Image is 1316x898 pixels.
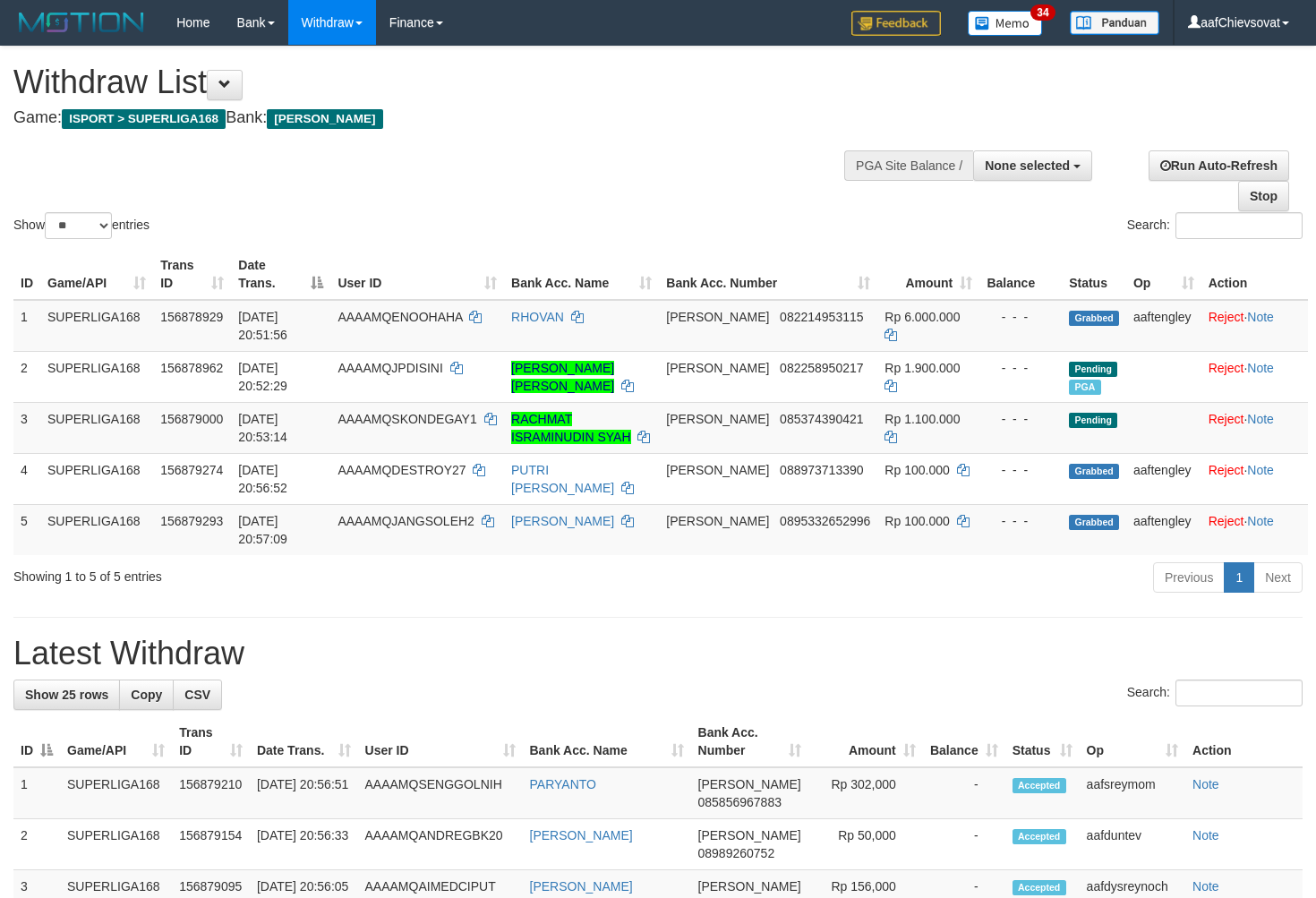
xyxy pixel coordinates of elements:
[1247,361,1274,375] a: Note
[987,359,1055,377] div: - - -
[1080,716,1185,767] th: Op: activate to sort column ascending
[45,212,112,239] select: Showentries
[511,463,614,495] a: PUTRI [PERSON_NAME]
[884,310,960,324] span: Rp 6.000.000
[884,514,949,528] span: Rp 100.000
[1069,362,1117,377] span: Pending
[511,514,614,528] a: [PERSON_NAME]
[851,11,941,36] img: Feedback.jpg
[119,680,174,710] a: Copy
[1062,249,1126,300] th: Status
[504,249,659,300] th: Bank Acc. Name: activate to sort column ascending
[338,361,442,375] span: AAAAMQJPDISINI
[40,351,153,402] td: SUPERLIGA168
[184,688,210,702] span: CSV
[1127,212,1303,239] label: Search:
[160,361,223,375] span: 156878962
[1247,463,1274,477] a: Note
[160,463,223,477] span: 156879274
[338,463,466,477] span: AAAAMQDESTROY27
[13,109,859,127] h4: Game: Bank:
[13,560,535,586] div: Showing 1 to 5 of 5 entries
[530,828,633,842] a: [PERSON_NAME]
[338,514,474,528] span: AAAAMQJANGSOLEH2
[698,846,775,860] span: Copy 08989260752 to clipboard
[1069,515,1119,530] span: Grabbed
[884,361,960,375] span: Rp 1.900.000
[511,361,614,393] a: [PERSON_NAME] [PERSON_NAME]
[1013,778,1066,793] span: Accepted
[173,680,222,710] a: CSV
[666,310,769,324] span: [PERSON_NAME]
[40,300,153,352] td: SUPERLIGA168
[1126,249,1201,300] th: Op: activate to sort column ascending
[698,777,801,791] span: [PERSON_NAME]
[358,767,523,819] td: AAAAMQSENGGOLNIH
[238,310,287,342] span: [DATE] 20:51:56
[1201,300,1308,352] td: ·
[973,150,1092,181] button: None selected
[40,402,153,453] td: SUPERLIGA168
[13,212,150,239] label: Show entries
[979,249,1062,300] th: Balance
[808,716,923,767] th: Amount: activate to sort column ascending
[1209,361,1244,375] a: Reject
[1126,504,1201,555] td: aaftengley
[62,109,226,129] span: ISPORT > SUPERLIGA168
[985,158,1070,173] span: None selected
[1201,504,1308,555] td: ·
[884,412,960,426] span: Rp 1.100.000
[530,777,596,791] a: PARYANTO
[1253,562,1303,593] a: Next
[780,412,863,426] span: Copy 085374390421 to clipboard
[60,819,172,870] td: SUPERLIGA168
[160,514,223,528] span: 156879293
[13,351,40,402] td: 2
[1192,777,1219,791] a: Note
[1201,453,1308,504] td: ·
[13,680,120,710] a: Show 25 rows
[698,828,801,842] span: [PERSON_NAME]
[1185,716,1303,767] th: Action
[1201,249,1308,300] th: Action
[250,716,358,767] th: Date Trans.: activate to sort column ascending
[330,249,504,300] th: User ID: activate to sort column ascending
[13,300,40,352] td: 1
[13,767,60,819] td: 1
[1209,310,1244,324] a: Reject
[1149,150,1289,181] a: Run Auto-Refresh
[530,879,633,894] a: [PERSON_NAME]
[1209,514,1244,528] a: Reject
[1192,879,1219,894] a: Note
[13,9,150,36] img: MOTION_logo.png
[1070,11,1159,35] img: panduan.png
[13,453,40,504] td: 4
[1080,767,1185,819] td: aafsreymom
[923,819,1005,870] td: -
[1013,829,1066,844] span: Accepted
[13,636,1303,671] h1: Latest Withdraw
[238,463,287,495] span: [DATE] 20:56:52
[666,361,769,375] span: [PERSON_NAME]
[231,249,330,300] th: Date Trans.: activate to sort column descending
[844,150,973,181] div: PGA Site Balance /
[1224,562,1254,593] a: 1
[338,310,462,324] span: AAAAMQENOOHAHA
[1238,181,1289,211] a: Stop
[172,819,250,870] td: 156879154
[987,410,1055,428] div: - - -
[808,767,923,819] td: Rp 302,000
[987,461,1055,479] div: - - -
[1126,300,1201,352] td: aaftengley
[1201,402,1308,453] td: ·
[13,819,60,870] td: 2
[13,249,40,300] th: ID
[1175,212,1303,239] input: Search:
[877,249,979,300] th: Amount: activate to sort column ascending
[923,716,1005,767] th: Balance: activate to sort column ascending
[40,249,153,300] th: Game/API: activate to sort column ascending
[1069,380,1100,395] span: Marked by aafheankoy
[987,512,1055,530] div: - - -
[1069,311,1119,326] span: Grabbed
[1153,562,1225,593] a: Previous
